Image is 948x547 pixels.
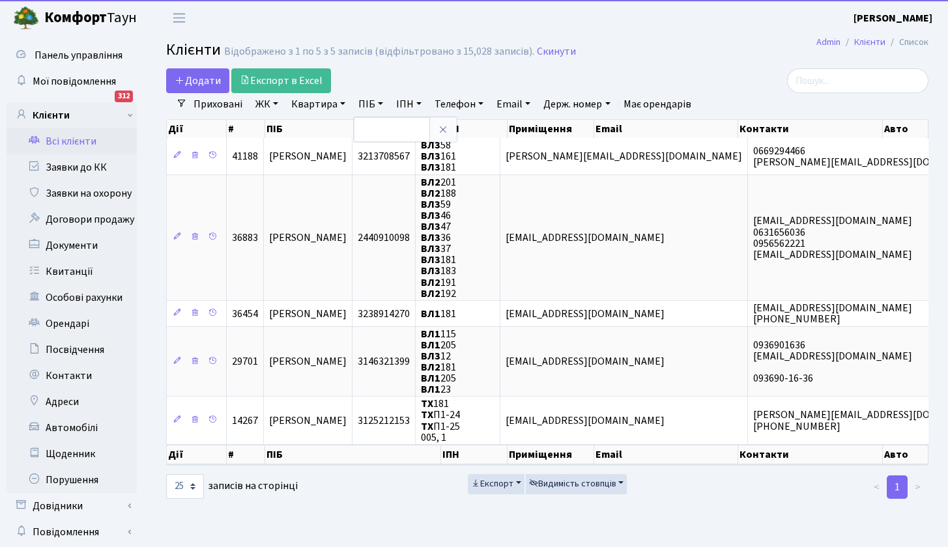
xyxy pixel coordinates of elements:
[421,242,440,256] b: ВЛ3
[787,68,928,93] input: Пошук...
[265,120,441,138] th: ПІБ
[269,414,347,428] span: [PERSON_NAME]
[421,231,440,245] b: ВЛ3
[421,338,440,352] b: ВЛ1
[224,46,534,58] div: Відображено з 1 по 5 з 5 записів (відфільтровано з 15,028 записів).
[7,337,137,363] a: Посвідчення
[232,149,258,163] span: 41188
[7,128,137,154] a: Всі клієнти
[7,493,137,519] a: Довідники
[269,355,347,369] span: [PERSON_NAME]
[391,93,427,115] a: ІПН
[269,231,347,245] span: [PERSON_NAME]
[421,197,440,212] b: ВЛ3
[529,477,616,490] span: Видимість стовпців
[115,91,133,102] div: 312
[508,120,594,138] th: Приміщення
[594,120,739,138] th: Email
[7,206,137,232] a: Договори продажу
[421,208,440,223] b: ВЛ3
[269,307,347,321] span: [PERSON_NAME]
[7,259,137,285] a: Квитанції
[35,48,122,63] span: Панель управління
[188,93,248,115] a: Приховані
[421,275,440,290] b: ВЛ2
[421,253,440,267] b: ВЛ3
[421,382,440,397] b: ВЛ1
[883,445,928,464] th: Авто
[854,11,932,25] b: [PERSON_NAME]
[506,307,665,321] span: [EMAIL_ADDRESS][DOMAIN_NAME]
[429,93,489,115] a: Телефон
[421,264,440,279] b: ВЛ3
[421,175,456,301] span: 201 188 59 46 47 36 37 181 183 191 192
[7,180,137,206] a: Заявки на охорону
[753,338,912,386] span: 0936901636 [EMAIL_ADDRESS][DOMAIN_NAME] 093690-16-36
[421,327,456,397] span: 115 205 12 181 205 23
[231,68,331,93] a: Експорт в Excel
[421,408,433,423] b: ТХ
[421,138,456,175] span: 58 161 181
[421,175,440,189] b: ВЛ2
[506,355,665,369] span: [EMAIL_ADDRESS][DOMAIN_NAME]
[7,415,137,441] a: Автомобілі
[286,93,351,115] a: Квартира
[232,231,258,245] span: 36883
[421,307,456,321] span: 181
[227,120,266,138] th: #
[471,477,513,490] span: Експорт
[594,445,739,464] th: Email
[421,419,433,434] b: ТХ
[526,474,627,494] button: Видимість стовпців
[167,120,227,138] th: Дії
[166,68,229,93] a: Додати
[854,10,932,26] a: [PERSON_NAME]
[468,474,524,494] button: Експорт
[753,301,912,326] span: [EMAIL_ADDRESS][DOMAIN_NAME] [PHONE_NUMBER]
[421,397,460,444] span: 181 П1-24 П1-25 005, 1
[887,475,908,499] a: 1
[537,46,576,58] a: Скинути
[358,355,410,369] span: 3146321399
[7,519,137,545] a: Повідомлення
[7,42,137,68] a: Панель управління
[883,120,928,138] th: Авто
[421,360,440,374] b: ВЛ2
[491,93,536,115] a: Email
[13,5,39,31] img: logo.png
[232,307,258,321] span: 36454
[175,74,221,88] span: Додати
[166,474,298,499] label: записів на сторінці
[816,35,840,49] a: Admin
[508,445,594,464] th: Приміщення
[506,414,665,428] span: [EMAIL_ADDRESS][DOMAIN_NAME]
[33,74,116,89] span: Мої повідомлення
[166,38,221,61] span: Клієнти
[421,371,440,386] b: ВЛ1
[7,68,137,94] a: Мої повідомлення312
[167,445,227,464] th: Дії
[506,149,742,163] span: [PERSON_NAME][EMAIL_ADDRESS][DOMAIN_NAME]
[506,231,665,245] span: [EMAIL_ADDRESS][DOMAIN_NAME]
[163,7,195,29] button: Переключити навігацію
[421,327,440,341] b: ВЛ1
[538,93,615,115] a: Держ. номер
[7,467,137,493] a: Порушення
[738,445,883,464] th: Контакти
[7,441,137,467] a: Щоденник
[421,307,440,321] b: ВЛ1
[358,414,410,428] span: 3125212153
[421,287,440,301] b: ВЛ2
[358,307,410,321] span: 3238914270
[753,214,912,262] span: [EMAIL_ADDRESS][DOMAIN_NAME] 0631656036 0956562221 [EMAIL_ADDRESS][DOMAIN_NAME]
[358,149,410,163] span: 3213708567
[421,138,440,152] b: ВЛ3
[227,445,266,464] th: #
[7,232,137,259] a: Документи
[269,149,347,163] span: [PERSON_NAME]
[738,120,883,138] th: Контакти
[358,231,410,245] span: 2440910098
[7,285,137,311] a: Особові рахунки
[854,35,885,49] a: Клієнти
[7,311,137,337] a: Орендарі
